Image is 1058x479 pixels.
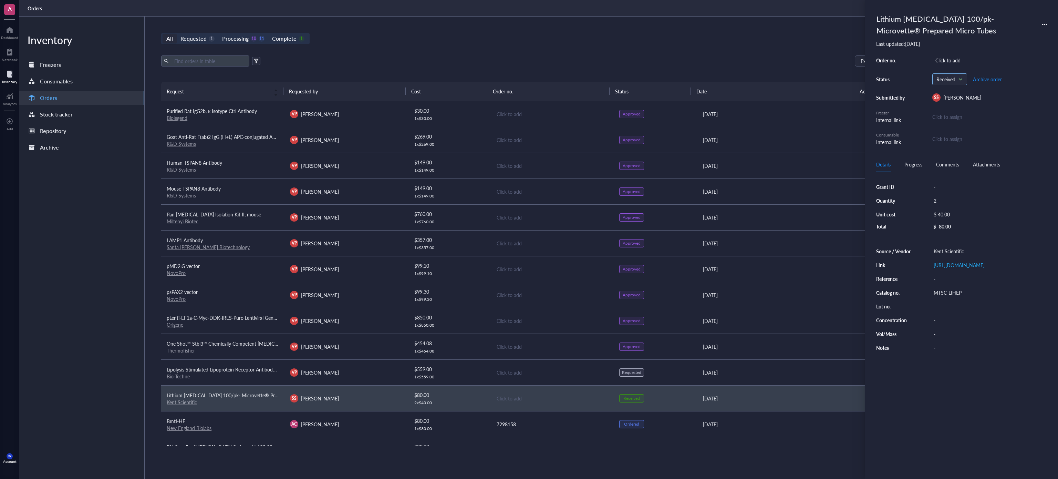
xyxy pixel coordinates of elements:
[414,323,485,328] div: 1 x $ 850.00
[939,223,951,230] div: 80.00
[1,24,18,40] a: Dashboard
[876,76,907,82] div: Status
[19,141,144,154] a: Archive
[167,295,186,302] a: NovoPro
[414,348,485,354] div: 1 x $ 454.08
[414,184,485,192] div: $ 149.00
[167,114,187,121] a: Biolegend
[283,82,406,101] th: Requested by
[292,266,297,272] span: VP
[19,124,144,138] a: Repository
[3,91,17,106] a: Analytics
[167,211,261,218] span: Pan [MEDICAL_DATA] Isolation Kit II, mouse
[490,230,614,256] td: Click to add
[8,455,11,458] span: MK
[2,80,17,84] div: Inventory
[40,110,73,119] div: Stock tracker
[301,317,339,324] span: [PERSON_NAME]
[167,373,190,380] a: Bio-Techne
[19,108,144,121] a: Stock tracker
[40,126,66,136] div: Repository
[291,421,297,427] span: AC
[623,137,641,143] div: Approved
[703,162,855,170] div: [DATE]
[7,127,13,131] div: Add
[167,237,203,244] span: LAMP1 Antibody
[414,314,485,321] div: $ 850.00
[497,317,608,325] div: Click to add
[490,385,614,411] td: Click to add
[292,111,297,117] span: VP
[703,239,855,247] div: [DATE]
[876,317,911,323] div: Concentration
[167,244,250,251] a: Santa [PERSON_NAME] Biotechnology
[167,192,196,199] a: R&D Systems
[414,262,485,269] div: $ 99.10
[876,184,911,190] div: Grant ID
[490,334,614,359] td: Click to add
[414,107,485,114] div: $ 30.00
[167,288,198,295] span: psPAX2 vector
[931,182,1047,192] div: -
[931,246,1047,256] div: Kent Scientific
[180,34,207,43] div: Requested
[301,188,339,195] span: [PERSON_NAME]
[301,136,339,143] span: [PERSON_NAME]
[497,343,608,350] div: Click to add
[172,56,247,66] input: Find orders in table
[973,77,1002,82] span: Archive order
[610,82,691,101] th: Status
[931,196,1047,205] div: 2
[414,288,485,295] div: $ 99.30
[292,163,297,169] span: VP
[876,248,911,254] div: Source / Vendor
[167,392,317,399] span: Lithium [MEDICAL_DATA] 100/pk- Microvette® Prepared Micro Tubes
[497,214,608,221] div: Click to add
[292,292,297,298] span: VP
[292,137,297,143] span: VP
[623,318,641,324] div: Approved
[167,108,257,114] span: Purified Rat IgG2b, κ Isotype Ctrl Antibody
[703,317,855,325] div: [DATE]
[876,110,907,116] div: Freezer
[299,36,304,42] div: 1
[40,60,61,70] div: Freezers
[414,210,485,218] div: $ 760.00
[934,94,939,101] span: SS
[301,162,339,169] span: [PERSON_NAME]
[40,93,57,103] div: Orders
[414,116,485,121] div: 1 x $ 30.00
[301,343,339,350] span: [PERSON_NAME]
[623,215,641,220] div: Approved
[623,396,640,401] div: Received
[414,400,485,406] div: 2 x $ 40.00
[623,344,641,349] div: Approved
[167,159,222,166] span: Human TSPAN8 Antibody
[167,340,296,347] span: One Shot™ Stbl3™ Chemically Competent [MEDICAL_DATA]
[873,11,1018,38] div: Lithium [MEDICAL_DATA] 100/pk- Microvette® Prepared Micro Tubes
[931,302,1047,311] div: -
[167,399,197,406] a: Kent Scientific
[904,161,922,168] div: Progress
[876,57,907,63] div: Order no.
[167,425,211,431] a: New England Biolabs
[167,88,270,95] span: Request
[301,421,339,428] span: [PERSON_NAME]
[167,140,196,147] a: R&D Systems
[876,223,911,230] div: Total
[414,245,485,251] div: 1 x $ 357.00
[414,443,485,450] div: $ 22.99
[414,142,485,147] div: 1 x $ 269.00
[19,33,144,47] div: Inventory
[703,188,855,195] div: [DATE]
[497,395,608,402] div: Click to add
[19,91,144,105] a: Orders
[414,219,485,225] div: 1 x $ 760.00
[497,162,608,170] div: Click to add
[301,214,339,221] span: [PERSON_NAME]
[259,36,264,42] div: 11
[497,291,608,299] div: Click to add
[414,271,485,276] div: 1 x $ 99.10
[414,426,485,431] div: 1 x $ 80.00
[28,5,43,11] a: Orders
